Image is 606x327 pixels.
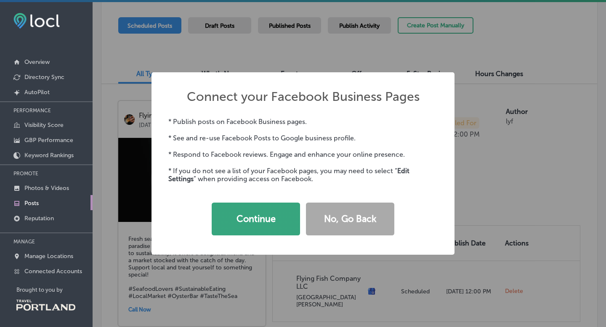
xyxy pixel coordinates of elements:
[212,203,300,235] button: Continue
[24,89,50,96] p: AutoPilot
[168,118,438,126] p: * Publish posts on Facebook Business pages.
[24,253,73,260] p: Manage Locations
[24,200,39,207] p: Posts
[24,121,64,129] p: Visibility Score
[24,137,73,144] p: GBP Performance
[24,58,50,66] p: Overview
[168,134,438,142] p: * See and re-use Facebook Posts to Google business profile.
[306,203,394,235] button: No, Go Back
[24,74,64,81] p: Directory Sync
[13,13,60,29] img: fda3e92497d09a02dc62c9cd864e3231.png
[24,268,82,275] p: Connected Accounts
[168,167,409,183] strong: Edit Settings
[187,89,420,104] h2: Connect your Facebook Business Pages
[24,185,69,192] p: Photos & Videos
[24,152,74,159] p: Keyword Rankings
[16,287,93,293] p: Brought to you by
[168,167,438,183] p: * If you do not see a list of your Facebook pages, you may need to select “ ” when providing acce...
[24,215,54,222] p: Reputation
[16,300,75,311] img: Travel Portland
[168,150,438,158] p: * Respond to Facebook reviews. Engage and enhance your online presence.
